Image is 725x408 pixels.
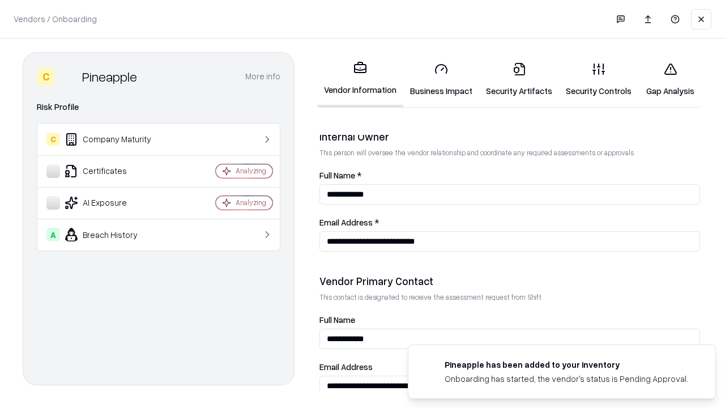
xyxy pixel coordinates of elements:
a: Business Impact [403,53,479,106]
a: Security Controls [559,53,638,106]
div: C [37,67,55,86]
label: Full Name [319,316,700,324]
div: Company Maturity [46,133,182,146]
label: Email Address * [319,218,700,227]
img: Pineapple [59,67,78,86]
div: Pineapple [82,67,137,86]
div: Internal Owner [319,130,700,143]
div: Analyzing [236,198,266,207]
p: This person will oversee the vendor relationship and coordinate any required assessments or appro... [319,148,700,158]
div: AI Exposure [46,196,182,210]
label: Full Name * [319,171,700,180]
a: Vendor Information [317,52,403,107]
div: Certificates [46,164,182,178]
p: This contact is designated to receive the assessment request from Shift [319,292,700,302]
div: Onboarding has started, the vendor's status is Pending Approval. [445,373,688,385]
a: Security Artifacts [479,53,559,106]
div: Risk Profile [37,100,280,114]
img: pineappleenergy.com [422,359,436,372]
div: Pineapple has been added to your inventory [445,359,688,371]
div: Analyzing [236,166,266,176]
div: Breach History [46,228,182,241]
div: C [46,133,60,146]
div: Vendor Primary Contact [319,274,700,288]
div: A [46,228,60,241]
a: Gap Analysis [638,53,702,106]
label: Email Address [319,363,700,371]
p: Vendors / Onboarding [14,13,97,25]
button: More info [245,66,280,87]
